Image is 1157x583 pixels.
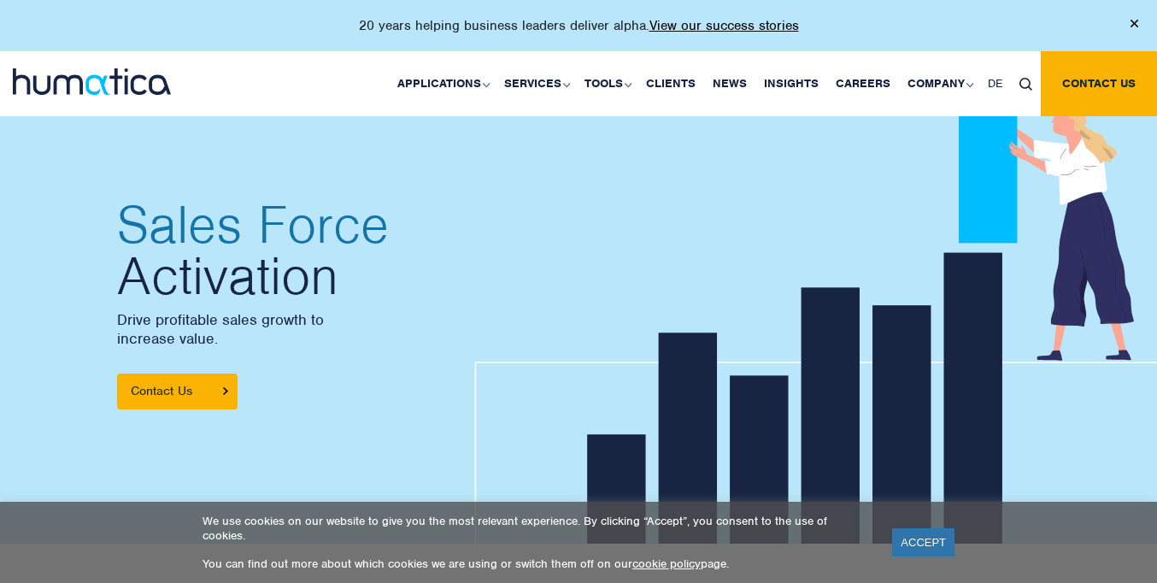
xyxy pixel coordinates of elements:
[203,514,871,543] p: We use cookies on our website to give you the most relevant experience. By clicking “Accept”, you...
[389,51,496,116] a: Applications
[755,51,827,116] a: Insights
[899,51,979,116] a: Company
[359,17,799,34] p: 20 years helping business leaders deliver alpha.
[203,556,871,571] p: You can find out more about which cookies we are using or switch them off on our page.
[117,199,561,302] h2: Activation
[1019,78,1032,91] img: search_icon
[649,17,799,34] a: View our success stories
[637,51,704,116] a: Clients
[496,51,576,116] a: Services
[117,199,561,250] span: Sales Force
[704,51,755,116] a: News
[827,51,899,116] a: Careers
[117,310,561,348] p: Drive profitable sales growth to increase value.
[988,76,1002,91] span: DE
[223,387,228,395] img: arrowicon
[979,51,1011,116] a: DE
[13,68,171,95] img: logo
[632,556,701,571] a: cookie policy
[892,528,954,556] a: ACCEPT
[1041,51,1157,116] a: Contact us
[576,51,637,116] a: Tools
[117,374,238,409] a: Contact Us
